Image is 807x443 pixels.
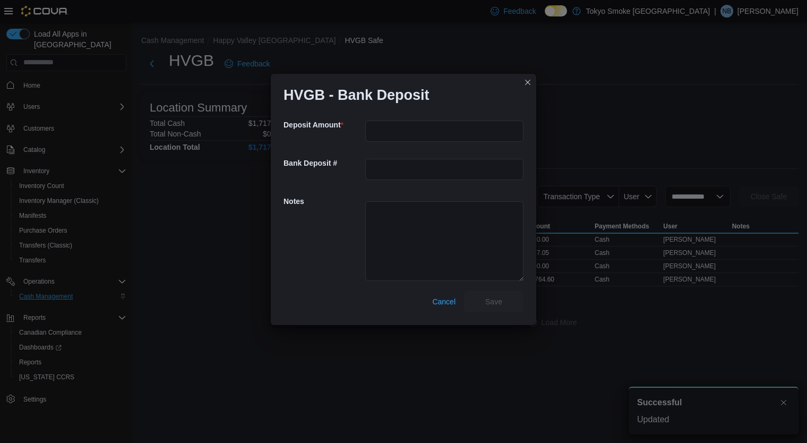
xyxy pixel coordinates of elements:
[284,152,363,174] h5: Bank Deposit #
[464,291,523,312] button: Save
[485,296,502,307] span: Save
[428,291,460,312] button: Cancel
[284,114,363,135] h5: Deposit Amount
[284,191,363,212] h5: Notes
[521,76,534,89] button: Closes this modal window
[432,296,456,307] span: Cancel
[284,87,430,104] h1: HVGB - Bank Deposit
